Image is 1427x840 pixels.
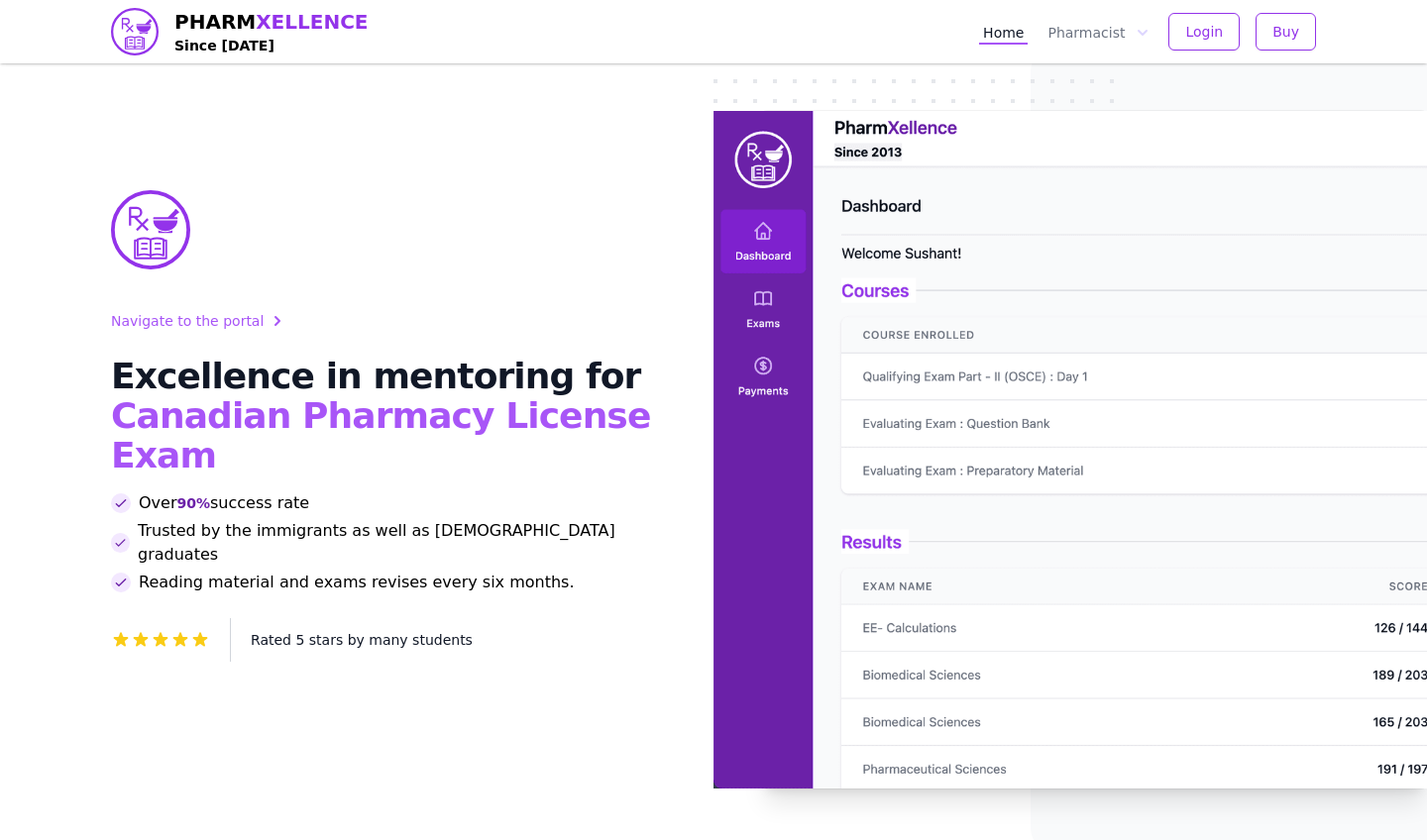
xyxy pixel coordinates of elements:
span: XELLENCE [256,10,368,34]
span: 90% [176,493,210,513]
span: Canadian Pharmacy License Exam [111,395,650,475]
img: PharmXellence portal image [713,111,1427,788]
span: Over success rate [139,491,309,515]
a: Home [979,19,1028,45]
span: Trusted by the immigrants as well as [DEMOGRAPHIC_DATA] graduates [138,519,666,567]
button: Pharmacist [1043,19,1153,45]
button: Login [1168,13,1240,51]
img: PharmXellence Logo [111,190,190,269]
span: Reading material and exams revises every six months. [139,571,575,594]
span: Navigate to the portal [111,311,264,331]
span: PHARM [174,8,369,36]
button: Buy [1256,13,1316,51]
span: Buy [1272,22,1299,42]
span: Rated 5 stars by many students [251,632,473,648]
span: Excellence in mentoring for [111,356,640,396]
img: PharmXellence logo [111,8,159,55]
span: Login [1185,22,1223,42]
h4: Since [DATE] [174,36,369,55]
